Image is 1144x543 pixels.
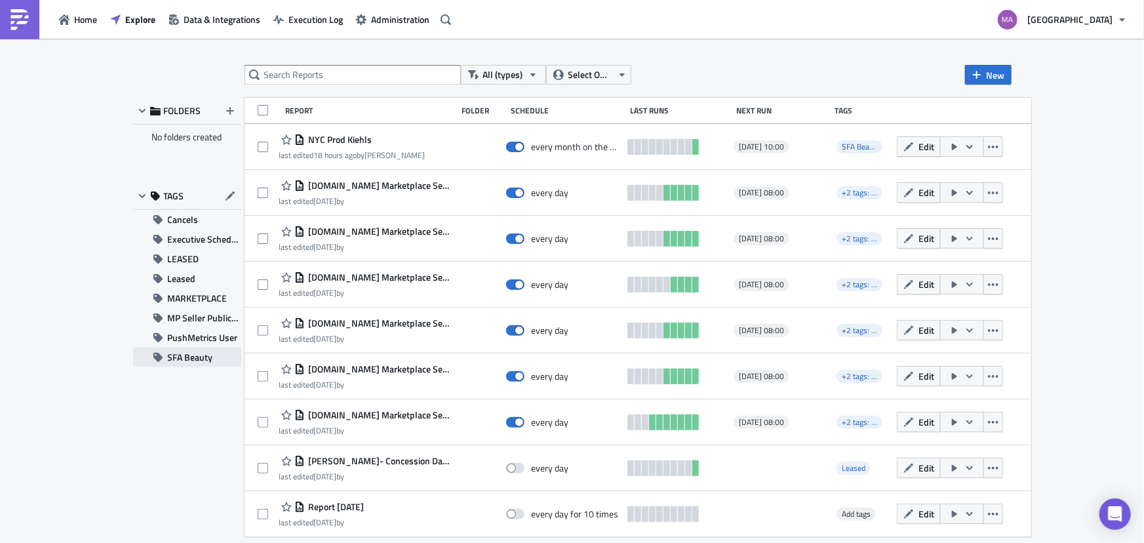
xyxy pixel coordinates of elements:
span: Edit [918,231,934,245]
span: +2 tags: MARKETPLACE, MP Seller Publications [842,278,1000,291]
span: Saks.com Marketplace Seller Inventory Snapshot - PRADA [305,363,450,375]
span: Edit [918,507,934,521]
span: Report 2025-10-07 [305,501,364,513]
div: No folders created [133,125,241,150]
span: [DATE] 08:00 [739,188,784,198]
span: Saks.com Marketplace Seller Inventory Snapshot - BALENCIAGA [305,409,450,421]
span: Executive Schedule [168,230,241,249]
span: Saks.com Marketplace Seller Inventory Snapshot - VALENTINO [305,180,450,191]
img: PushMetrics [9,9,30,30]
span: Home [74,12,97,26]
button: Explore [104,9,162,30]
span: All (types) [483,68,523,82]
div: last edited by [279,517,364,527]
div: Schedule [511,106,624,115]
span: +2 tags: MARKETPLACE, MP Seller Publications [837,416,882,429]
button: Cancels [133,210,241,230]
button: MP Seller Publications [133,308,241,328]
button: Edit [897,412,941,432]
span: NYC Prod Kiehls [305,134,372,146]
div: Open Intercom Messenger [1099,498,1131,530]
time: 2025-10-07T21:36:44Z [313,332,336,345]
span: +2 tags: MARKETPLACE, MP Seller Publications [842,324,1000,336]
span: +2 tags: MARKETPLACE, MP Seller Publications [837,370,882,383]
span: [DATE] 08:00 [739,279,784,290]
span: [GEOGRAPHIC_DATA] [1027,12,1113,26]
span: [DATE] 08:00 [739,371,784,382]
time: 2025-10-07T21:49:22Z [313,241,336,253]
span: SFA Beauty [842,140,880,153]
button: Data & Integrations [162,9,267,30]
button: Executive Schedule [133,230,241,249]
span: Leased [168,269,196,289]
div: every day [531,371,568,382]
span: Edit [918,186,934,199]
a: Administration [349,9,436,30]
span: Select Owner [568,68,612,82]
input: Search Reports [245,65,461,85]
div: Last Runs [631,106,730,115]
button: Leased [133,269,241,289]
div: every day [531,416,568,428]
span: +2 tags: MARKETPLACE, MP Seller Publications [837,324,882,337]
span: [DATE] 08:00 [739,417,784,428]
div: every day [531,233,568,245]
div: last edited by [279,242,450,252]
button: Edit [897,366,941,386]
img: Avatar [996,9,1019,31]
button: Select Owner [546,65,631,85]
span: Add tags [837,508,876,521]
div: last edited by [PERSON_NAME] [279,150,425,160]
span: Saks.com Marketplace Seller Inventory Snapshot - SAINT LAURENT [305,317,450,329]
span: PushMetrics User [168,328,238,348]
span: Leased [837,462,871,475]
button: Edit [897,228,941,249]
span: Administration [371,12,429,26]
span: MARKETPLACE [168,289,227,308]
button: Execution Log [267,9,349,30]
span: LEASED [168,249,199,269]
div: every day [531,462,568,474]
button: [GEOGRAPHIC_DATA] [990,5,1134,34]
span: Execution Log [288,12,343,26]
span: Edit [918,461,934,475]
button: Edit [897,182,941,203]
span: New [987,68,1005,82]
span: +2 tags: MARKETPLACE, MP Seller Publications [837,278,882,291]
span: Edit [918,140,934,153]
div: every day [531,187,568,199]
span: Explore [125,12,155,26]
span: [DATE] 10:00 [739,142,784,152]
span: Saks.com Marketplace Seller Inventory Snapshot - BRUNELLO CUCINELLI [305,271,450,283]
div: last edited by [279,288,450,298]
a: Home [52,9,104,30]
div: Report [285,106,455,115]
time: 2025-10-07T11:29:40Z [313,516,336,529]
button: SFA Beauty [133,348,241,367]
span: Cancels [168,210,199,230]
span: +2 tags: MARKETPLACE, MP Seller Publications [842,232,1000,245]
div: last edited by [279,380,450,390]
div: last edited by [279,196,450,206]
button: Edit [897,504,941,524]
time: 2025-10-09T19:43:07Z [313,149,357,161]
div: every month on the 6th for 10 times [531,141,620,153]
time: 2025-10-07T14:22:46Z [313,470,336,483]
span: +2 tags: MARKETPLACE, MP Seller Publications [842,416,1000,428]
time: 2025-10-07T21:27:15Z [313,378,336,391]
span: +2 tags: MARKETPLACE, MP Seller Publications [837,186,882,199]
span: Edit [918,415,934,429]
span: SFA Beauty [837,140,882,153]
div: every day [531,325,568,336]
span: Edit [918,277,934,291]
span: FOLDERS [164,105,201,117]
span: Saks.com Marketplace Seller Inventory Snapshot - GIVENCHY [305,226,450,237]
button: Edit [897,274,941,294]
span: Edit [918,323,934,337]
time: 2025-10-07T21:27:44Z [313,424,336,437]
button: New [965,65,1012,85]
time: 2025-10-07T21:53:41Z [313,287,336,299]
div: every day [531,279,568,291]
